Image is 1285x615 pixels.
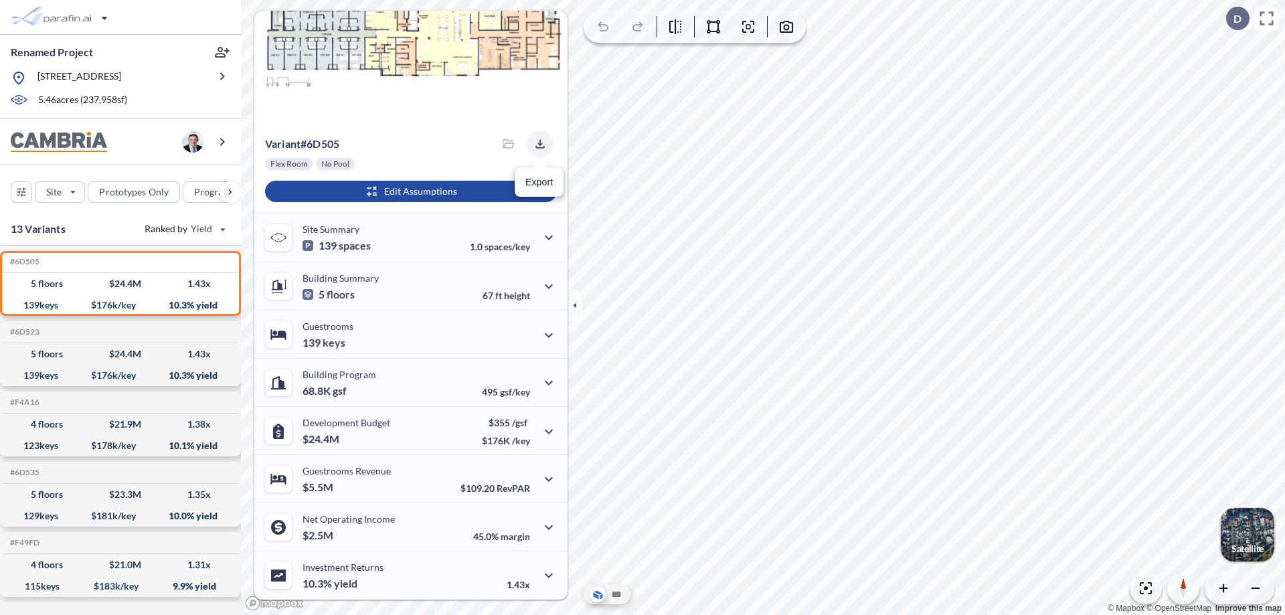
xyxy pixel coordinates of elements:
[265,137,339,151] p: # 6d505
[495,290,502,301] span: ft
[303,239,371,252] p: 139
[303,321,353,332] p: Guestrooms
[1221,508,1274,561] img: Switcher Image
[134,218,234,240] button: Ranked by Yield
[323,336,345,349] span: keys
[483,290,530,301] p: 67
[303,432,341,446] p: $24.4M
[303,561,383,573] p: Investment Returns
[504,290,530,301] span: height
[512,417,527,428] span: /gsf
[194,185,232,199] p: Program
[482,386,530,398] p: 495
[303,513,395,525] p: Net Operating Income
[334,577,357,590] span: yield
[38,93,127,108] p: 5.46 acres ( 237,958 sf)
[333,384,347,398] span: gsf
[512,435,530,446] span: /key
[7,257,39,266] h5: Click to copy the code
[507,579,530,590] p: 1.43x
[7,468,39,477] h5: Click to copy the code
[303,417,390,428] p: Development Budget
[245,596,304,611] a: Mapbox homepage
[7,538,39,547] h5: Click to copy the code
[473,531,530,542] p: 45.0%
[485,241,530,252] span: spaces/key
[1221,508,1274,561] button: Switcher ImageSatellite
[35,181,85,203] button: Site
[37,70,121,86] p: [STREET_ADDRESS]
[1146,604,1211,613] a: OpenStreetMap
[339,239,371,252] span: spaces
[303,577,357,590] p: 10.3%
[303,288,355,301] p: 5
[590,586,606,602] button: Aerial View
[11,132,107,153] img: BrandImage
[303,369,376,380] p: Building Program
[303,224,359,235] p: Site Summary
[482,417,530,428] p: $355
[303,480,335,494] p: $5.5M
[501,531,530,542] span: margin
[500,386,530,398] span: gsf/key
[608,586,624,602] button: Site Plan
[265,181,557,202] button: Edit Assumptions
[182,131,203,153] img: user logo
[303,465,391,476] p: Guestrooms Revenue
[303,384,347,398] p: 68.8K
[7,398,39,407] h5: Click to copy the code
[88,181,180,203] button: Prototypes Only
[99,185,169,199] p: Prototypes Only
[11,45,93,60] p: Renamed Project
[384,185,457,198] p: Edit Assumptions
[470,241,530,252] p: 1.0
[1215,604,1282,613] a: Improve this map
[327,288,355,301] span: floors
[303,336,345,349] p: 139
[11,221,66,237] p: 13 Variants
[1231,543,1264,554] p: Satellite
[265,137,301,150] span: Variant
[497,482,530,494] span: RevPAR
[191,222,213,236] span: Yield
[482,435,530,446] p: $176K
[1233,13,1241,25] p: D
[1108,604,1144,613] a: Mapbox
[7,327,39,337] h5: Click to copy the code
[270,159,308,169] p: Flex Room
[303,272,379,284] p: Building Summary
[46,185,62,199] p: Site
[460,482,530,494] p: $109.20
[303,529,335,542] p: $2.5M
[321,159,349,169] p: No Pool
[525,175,553,189] p: Export
[183,181,255,203] button: Program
